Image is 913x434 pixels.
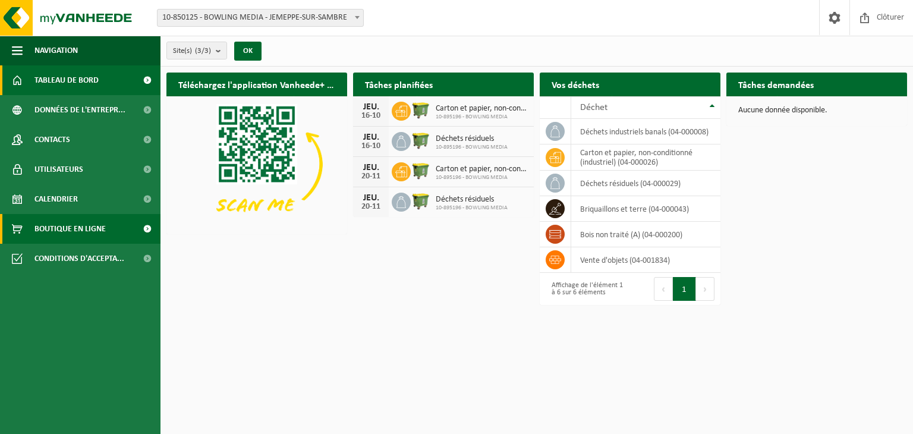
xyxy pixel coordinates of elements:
span: 10-895196 - BOWLING MEDIA [436,205,508,212]
h2: Vos déchets [540,73,611,96]
div: JEU. [359,133,383,142]
button: Site(s)(3/3) [166,42,227,59]
img: Download de VHEPlus App [166,96,347,232]
p: Aucune donnée disponible. [738,106,895,115]
span: Données de l'entrepr... [34,95,125,125]
h2: Téléchargez l'application Vanheede+ maintenant! [166,73,347,96]
div: JEU. [359,163,383,172]
span: 10-850125 - BOWLING MEDIA - JEMEPPE-SUR-SAMBRE [157,9,364,27]
span: 10-895196 - BOWLING MEDIA [436,114,528,121]
td: déchets industriels banals (04-000008) [571,119,720,144]
span: Carton et papier, non-conditionné (industriel) [436,104,528,114]
td: carton et papier, non-conditionné (industriel) (04-000026) [571,144,720,171]
div: JEU. [359,193,383,203]
span: Carton et papier, non-conditionné (industriel) [436,165,528,174]
div: JEU. [359,102,383,112]
img: WB-1100-HPE-GN-50 [411,191,431,211]
span: 10-895196 - BOWLING MEDIA [436,174,528,181]
td: briquaillons et terre (04-000043) [571,196,720,222]
img: WB-1100-HPE-GN-50 [411,100,431,120]
div: 20-11 [359,172,383,181]
button: Next [696,277,714,301]
button: 1 [673,277,696,301]
h2: Tâches planifiées [353,73,445,96]
td: déchets résiduels (04-000029) [571,171,720,196]
button: Previous [654,277,673,301]
div: 20-11 [359,203,383,211]
span: Boutique en ligne [34,214,106,244]
span: 10-850125 - BOWLING MEDIA - JEMEPPE-SUR-SAMBRE [158,10,363,26]
button: OK [234,42,262,61]
div: 16-10 [359,142,383,150]
img: WB-1100-HPE-GN-50 [411,130,431,150]
span: Site(s) [173,42,211,60]
div: Affichage de l'élément 1 à 6 sur 6 éléments [546,276,624,302]
span: 10-895196 - BOWLING MEDIA [436,144,508,151]
td: vente d'objets (04-001834) [571,247,720,273]
span: Déchets résiduels [436,134,508,144]
span: Navigation [34,36,78,65]
h2: Tâches demandées [726,73,826,96]
span: Calendrier [34,184,78,214]
span: Utilisateurs [34,155,83,184]
span: Déchets résiduels [436,195,508,205]
div: 16-10 [359,112,383,120]
span: Déchet [580,103,607,112]
span: Contacts [34,125,70,155]
count: (3/3) [195,47,211,55]
td: bois non traité (A) (04-000200) [571,222,720,247]
span: Conditions d'accepta... [34,244,124,273]
span: Tableau de bord [34,65,99,95]
img: WB-1100-HPE-GN-50 [411,161,431,181]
